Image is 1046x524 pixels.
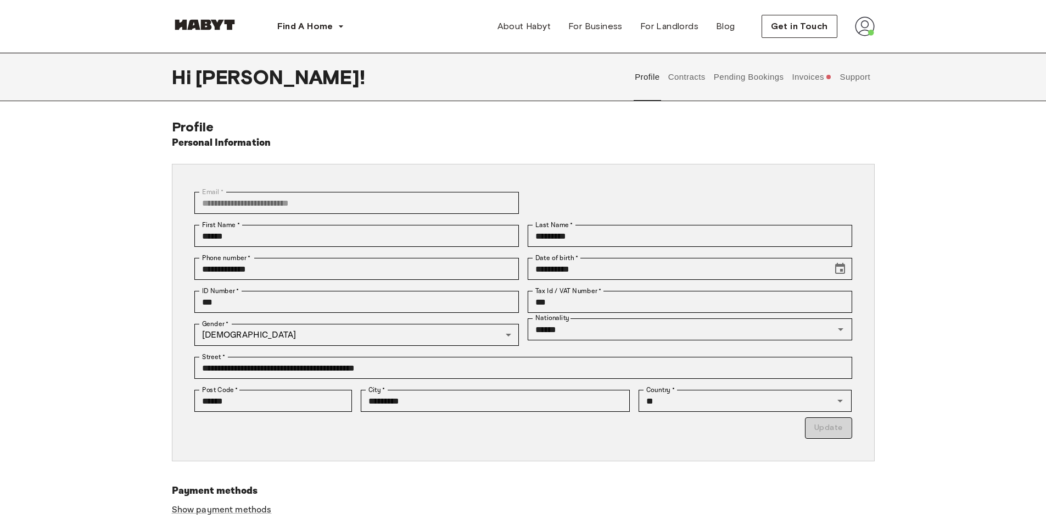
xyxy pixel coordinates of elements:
[568,20,623,33] span: For Business
[832,393,848,409] button: Open
[194,192,519,214] div: You can't change your email address at the moment. Please reach out to customer support in case y...
[712,53,785,101] button: Pending Bookings
[535,286,601,296] label: Tax Id / VAT Number
[202,319,228,329] label: Gender
[716,20,735,33] span: Blog
[202,253,251,263] label: Phone number
[194,324,519,346] div: [DEMOGRAPHIC_DATA]
[497,20,551,33] span: About Habyt
[202,187,223,197] label: Email
[202,220,240,230] label: First Name
[667,53,707,101] button: Contracts
[489,15,560,37] a: About Habyt
[535,220,573,230] label: Last Name
[631,53,875,101] div: user profile tabs
[195,65,365,89] span: [PERSON_NAME] !
[172,483,875,499] h6: Payment methods
[535,253,578,263] label: Date of birth
[202,352,225,362] label: Street
[535,313,569,323] label: Nationality
[172,19,238,30] img: Habyt
[277,20,333,33] span: Find A Home
[269,15,353,37] button: Find A Home
[202,385,238,395] label: Post Code
[838,53,872,101] button: Support
[829,258,851,280] button: Choose date, selected date is Oct 21, 1988
[762,15,837,38] button: Get in Touch
[640,20,698,33] span: For Landlords
[368,385,385,395] label: City
[202,286,239,296] label: ID Number
[172,65,195,89] span: Hi
[172,135,271,151] h6: Personal Information
[791,53,833,101] button: Invoices
[707,15,744,37] a: Blog
[646,385,675,395] label: Country
[634,53,662,101] button: Profile
[833,322,848,337] button: Open
[560,15,631,37] a: For Business
[855,16,875,36] img: avatar
[172,504,272,516] a: Show payment methods
[172,119,214,135] span: Profile
[771,20,828,33] span: Get in Touch
[631,15,707,37] a: For Landlords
